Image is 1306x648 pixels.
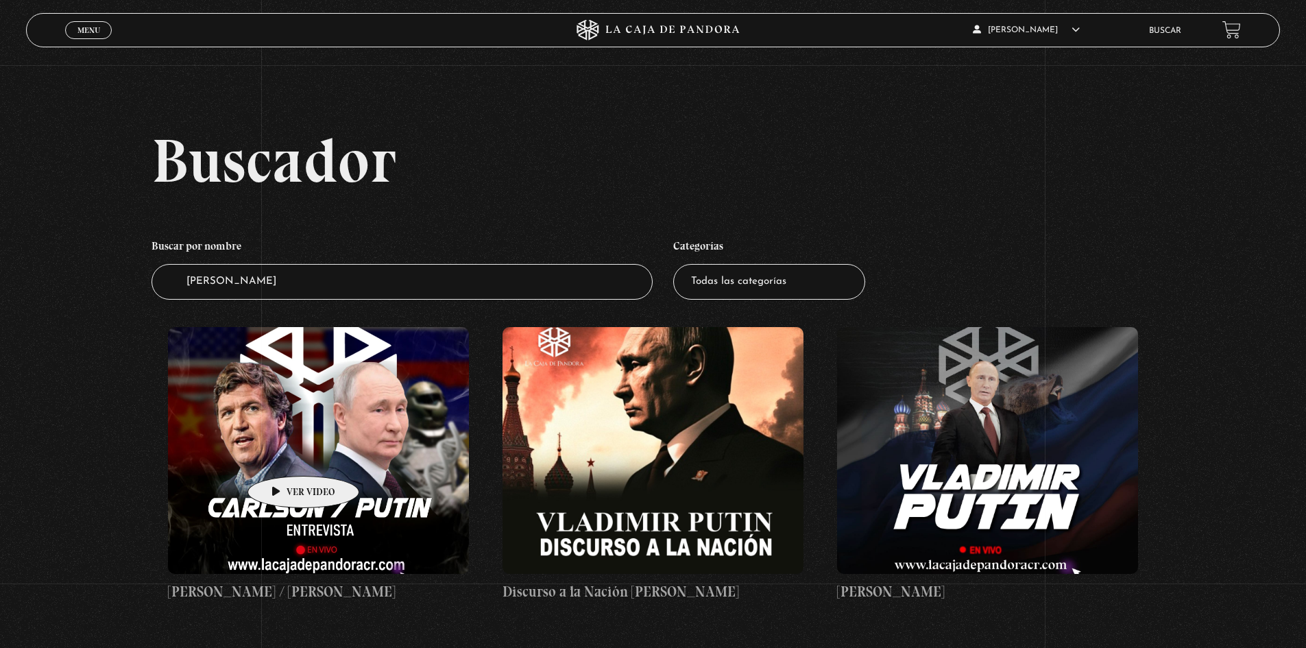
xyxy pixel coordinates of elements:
[168,581,469,603] h4: [PERSON_NAME] / [PERSON_NAME]
[503,581,803,603] h4: Discurso a la Nación [PERSON_NAME]
[837,327,1138,603] a: [PERSON_NAME]
[503,327,803,603] a: Discurso a la Nación [PERSON_NAME]
[837,581,1138,603] h4: [PERSON_NAME]
[973,26,1080,34] span: [PERSON_NAME]
[168,327,469,603] a: [PERSON_NAME] / [PERSON_NAME]
[1222,21,1241,39] a: View your shopping cart
[1149,27,1181,35] a: Buscar
[152,232,653,264] h4: Buscar por nombre
[77,26,100,34] span: Menu
[152,130,1280,191] h2: Buscador
[73,38,105,47] span: Cerrar
[673,232,865,264] h4: Categorías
